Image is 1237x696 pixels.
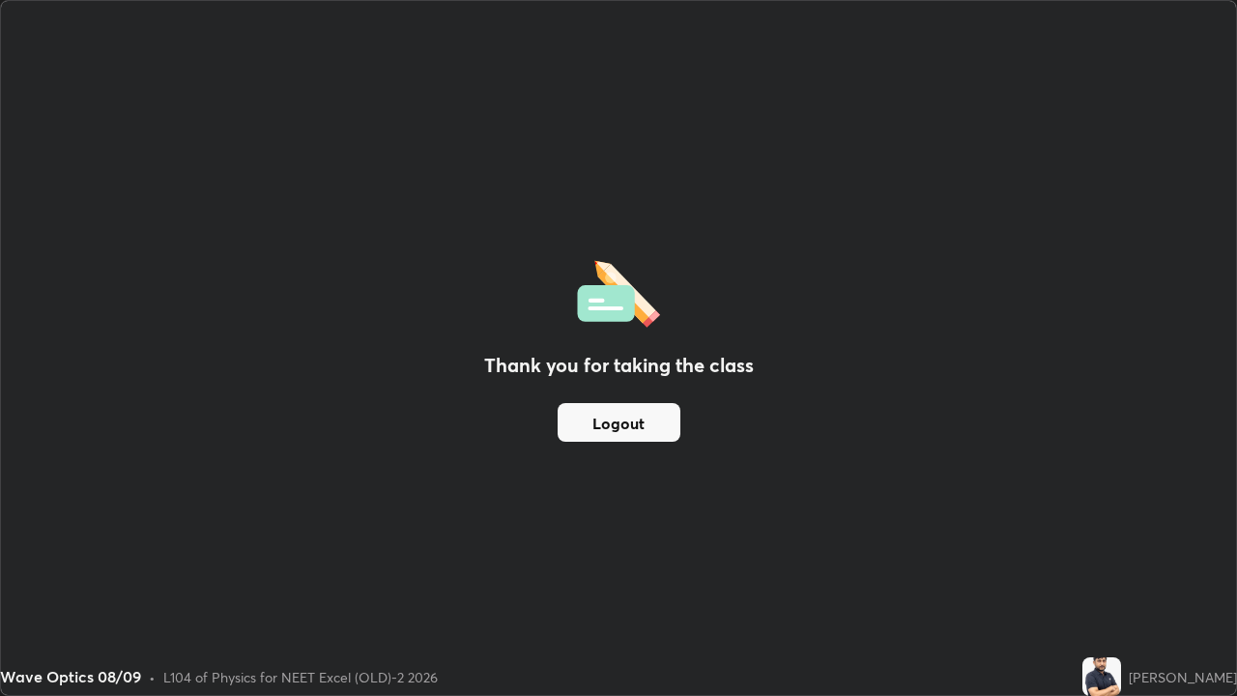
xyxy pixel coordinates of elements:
div: • [149,667,156,687]
button: Logout [558,403,680,442]
div: L104 of Physics for NEET Excel (OLD)-2 2026 [163,667,438,687]
img: de6c275da805432c8bc00b045e3c7ab9.jpg [1082,657,1121,696]
img: offlineFeedback.1438e8b3.svg [577,254,660,328]
div: [PERSON_NAME] [1129,667,1237,687]
h2: Thank you for taking the class [484,351,754,380]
